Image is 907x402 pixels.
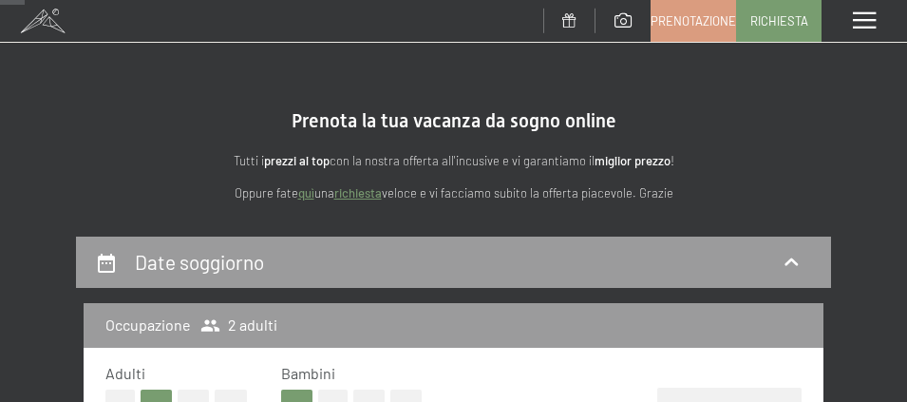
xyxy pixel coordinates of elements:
[105,315,191,335] h3: Occupazione
[281,364,335,382] span: Bambini
[200,315,277,335] span: 2 adulti
[76,151,831,171] p: Tutti i con la nostra offerta all'incusive e vi garantiamo il !
[737,1,821,41] a: Richiesta
[135,250,264,274] h2: Date soggiorno
[105,364,145,382] span: Adulti
[264,153,330,168] strong: prezzi al top
[298,185,314,201] a: quì
[76,183,831,203] p: Oppure fate una veloce e vi facciamo subito la offerta piacevole. Grazie
[292,109,616,132] span: Prenota la tua vacanza da sogno online
[651,12,736,29] span: Prenotazione
[334,185,382,201] a: richiesta
[652,1,735,41] a: Prenotazione
[595,153,671,168] strong: miglior prezzo
[750,12,808,29] span: Richiesta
